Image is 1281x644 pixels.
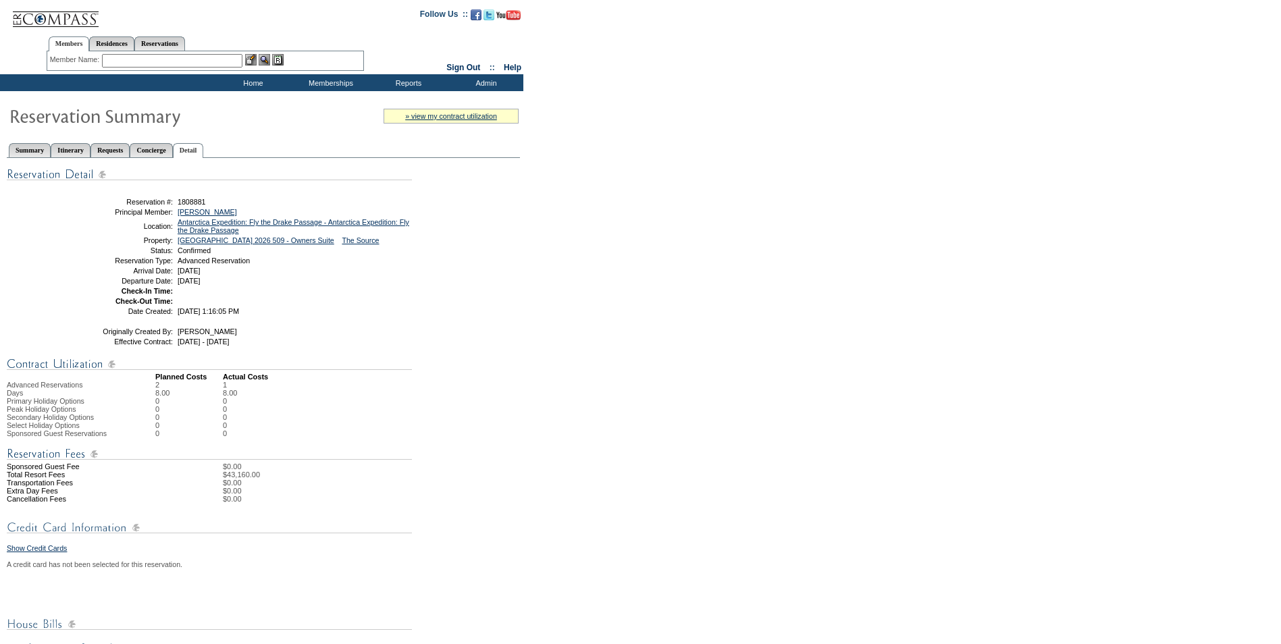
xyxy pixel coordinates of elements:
[76,236,173,244] td: Property:
[7,495,155,503] td: Cancellation Fees
[213,74,290,91] td: Home
[223,389,237,397] td: 8.00
[7,446,412,462] img: Reservation Fees
[223,373,520,381] td: Actual Costs
[223,487,520,495] td: $0.00
[7,413,94,421] span: Secondary Holiday Options
[7,560,520,568] div: A credit card has not been selected for this reservation.
[49,36,90,51] a: Members
[90,143,130,157] a: Requests
[223,405,237,413] td: 0
[9,143,51,157] a: Summary
[178,236,334,244] a: [GEOGRAPHIC_DATA] 2026 509 - Owners Suite
[259,54,270,65] img: View
[9,102,279,129] img: Reservaton Summary
[50,54,102,65] div: Member Name:
[76,277,173,285] td: Departure Date:
[272,54,284,65] img: Reservations
[130,143,172,157] a: Concierge
[7,356,412,373] img: Contract Utilization
[504,63,521,72] a: Help
[178,198,206,206] span: 1808881
[7,487,155,495] td: Extra Day Fees
[7,479,155,487] td: Transportation Fees
[76,208,173,216] td: Principal Member:
[223,495,520,503] td: $0.00
[483,9,494,20] img: Follow us on Twitter
[76,257,173,265] td: Reservation Type:
[223,429,237,437] td: 0
[178,277,201,285] span: [DATE]
[173,143,204,158] a: Detail
[89,36,134,51] a: Residences
[490,63,495,72] span: ::
[76,198,173,206] td: Reservation #:
[7,519,412,536] img: Credit Card Information
[178,208,237,216] a: [PERSON_NAME]
[178,257,250,265] span: Advanced Reservation
[76,338,173,346] td: Effective Contract:
[471,14,481,22] a: Become our fan on Facebook
[155,405,223,413] td: 0
[290,74,368,91] td: Memberships
[155,373,223,381] td: Planned Costs
[155,413,223,421] td: 0
[7,421,80,429] span: Select Holiday Options
[245,54,257,65] img: b_edit.gif
[446,63,480,72] a: Sign Out
[496,10,521,20] img: Subscribe to our YouTube Channel
[7,405,76,413] span: Peak Holiday Options
[178,267,201,275] span: [DATE]
[7,462,155,471] td: Sponsored Guest Fee
[178,246,211,254] span: Confirmed
[76,307,173,315] td: Date Created:
[223,462,520,471] td: $0.00
[496,14,521,22] a: Subscribe to our YouTube Channel
[7,471,155,479] td: Total Resort Fees
[155,389,223,397] td: 8.00
[178,327,237,336] span: [PERSON_NAME]
[368,74,446,91] td: Reports
[223,421,237,429] td: 0
[483,14,494,22] a: Follow us on Twitter
[471,9,481,20] img: Become our fan on Facebook
[223,381,237,389] td: 1
[7,166,412,183] img: Reservation Detail
[223,413,237,421] td: 0
[420,8,468,24] td: Follow Us ::
[178,338,230,346] span: [DATE] - [DATE]
[155,397,223,405] td: 0
[134,36,185,51] a: Reservations
[446,74,523,91] td: Admin
[7,616,412,633] img: House Bills
[51,143,90,157] a: Itinerary
[223,471,520,479] td: $43,160.00
[76,218,173,234] td: Location:
[223,397,237,405] td: 0
[342,236,379,244] a: The Source
[7,389,23,397] span: Days
[7,381,83,389] span: Advanced Reservations
[178,307,239,315] span: [DATE] 1:16:05 PM
[223,479,520,487] td: $0.00
[122,287,173,295] strong: Check-In Time:
[155,381,223,389] td: 2
[76,327,173,336] td: Originally Created By:
[7,544,67,552] a: Show Credit Cards
[155,429,223,437] td: 0
[405,112,497,120] a: » view my contract utilization
[7,397,84,405] span: Primary Holiday Options
[178,218,409,234] a: Antarctica Expedition: Fly the Drake Passage - Antarctica Expedition: Fly the Drake Passage
[115,297,173,305] strong: Check-Out Time:
[7,429,107,437] span: Sponsored Guest Reservations
[155,421,223,429] td: 0
[76,246,173,254] td: Status:
[76,267,173,275] td: Arrival Date:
